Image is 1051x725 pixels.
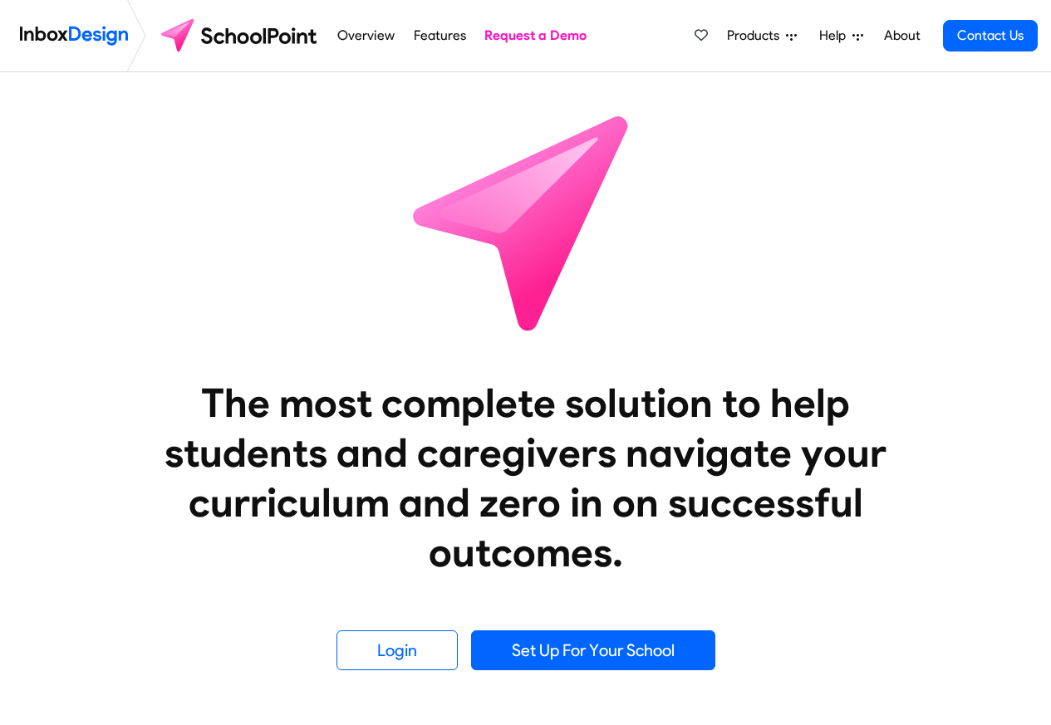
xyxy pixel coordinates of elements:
[813,19,870,52] a: Help
[336,630,458,670] a: Login
[333,19,400,52] a: Overview
[471,630,715,670] a: Set Up For Your School
[727,26,786,46] span: Products
[879,19,925,52] a: About
[376,72,675,371] img: icon_schoolpoint.svg
[720,19,803,52] a: Products
[131,378,921,577] heading: The most complete solution to help students and caregivers navigate your curriculum and zero in o...
[409,19,470,52] a: Features
[943,20,1038,51] a: Contact Us
[819,26,852,46] span: Help
[153,16,328,56] img: schoolpoint logo
[480,19,592,52] a: Request a Demo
